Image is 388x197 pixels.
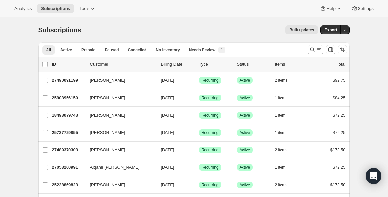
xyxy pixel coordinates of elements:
span: Recurring [202,182,219,187]
button: 2 items [275,145,295,155]
button: 1 item [275,111,293,120]
span: $173.50 [330,147,346,152]
button: Analytics [10,4,36,13]
span: [PERSON_NAME] [90,77,125,84]
button: Alqahir [PERSON_NAME] [86,162,152,173]
div: 27489370303[PERSON_NAME][DATE]SuccessRecurringSuccessActive2 items$173.50 [52,145,346,155]
span: Export [324,27,337,33]
span: Active [240,182,250,187]
div: 25727729855[PERSON_NAME][DATE]SuccessRecurringSuccessActive1 item$72.25 [52,128,346,137]
p: Total [337,61,345,68]
div: IDCustomerBilling DateTypeStatusItemsTotal [52,61,346,68]
span: [DATE] [161,182,174,187]
span: [DATE] [161,130,174,135]
button: [PERSON_NAME] [86,75,152,86]
span: Recurring [202,113,219,118]
div: Open Intercom Messenger [366,168,381,184]
span: Active [240,147,250,153]
span: 1 item [275,113,286,118]
button: [PERSON_NAME] [86,180,152,190]
div: Type [199,61,232,68]
span: 1 item [275,165,286,170]
button: Settings [347,4,378,13]
span: Settings [358,6,374,11]
button: Create new view [231,45,241,55]
span: Active [240,78,250,83]
span: Recurring [202,78,219,83]
button: Tools [75,4,100,13]
span: $72.25 [333,130,346,135]
span: Recurring [202,165,219,170]
span: Recurring [202,130,219,135]
div: 25903956159[PERSON_NAME][DATE]SuccessRecurringSuccessActive1 item$84.25 [52,93,346,102]
button: [PERSON_NAME] [86,127,152,138]
button: [PERSON_NAME] [86,145,152,155]
span: Analytics [14,6,32,11]
span: [PERSON_NAME] [90,147,125,153]
span: [PERSON_NAME] [90,112,125,119]
button: 2 items [275,180,295,189]
span: $173.50 [330,182,346,187]
span: $72.25 [333,165,346,170]
button: [PERSON_NAME] [86,93,152,103]
span: Recurring [202,95,219,100]
span: Cancelled [128,47,147,53]
p: 25228869823 [52,182,85,188]
p: 27490091199 [52,77,85,84]
span: Needs Review [189,47,216,53]
span: [DATE] [161,113,174,118]
button: Customize table column order and visibility [326,45,335,54]
span: No inventory [156,47,180,53]
button: 1 item [275,128,293,137]
span: Active [240,165,250,170]
span: [DATE] [161,147,174,152]
span: [PERSON_NAME] [90,129,125,136]
p: 27489370303 [52,147,85,153]
span: [DATE] [161,78,174,83]
span: $84.25 [333,95,346,100]
div: 25228869823[PERSON_NAME][DATE]SuccessRecurringSuccessActive2 items$173.50 [52,180,346,189]
span: Subscriptions [38,26,81,33]
span: [PERSON_NAME] [90,95,125,101]
span: Active [240,130,250,135]
span: $72.25 [333,113,346,118]
span: 1 item [275,130,286,135]
span: 1 item [275,95,286,100]
p: 25903956159 [52,95,85,101]
button: Help [316,4,346,13]
span: Bulk updates [289,27,314,33]
span: Paused [105,47,119,53]
span: 2 items [275,147,288,153]
button: Subscriptions [37,4,74,13]
div: 27053260991Alqahir [PERSON_NAME][DATE]SuccessRecurringSuccessActive1 item$72.25 [52,163,346,172]
button: 2 items [275,76,295,85]
button: Sort the results [338,45,347,54]
span: Tools [79,6,89,11]
span: 1 [221,47,223,53]
p: Billing Date [161,61,194,68]
p: 18493079743 [52,112,85,119]
span: Subscriptions [41,6,70,11]
span: Help [326,6,335,11]
p: ID [52,61,85,68]
button: [PERSON_NAME] [86,110,152,120]
button: Bulk updates [285,25,318,34]
p: Customer [90,61,156,68]
span: [PERSON_NAME] [90,182,125,188]
span: 2 items [275,78,288,83]
button: 1 item [275,93,293,102]
button: 1 item [275,163,293,172]
div: 18493079743[PERSON_NAME][DATE]SuccessRecurringSuccessActive1 item$72.25 [52,111,346,120]
span: Recurring [202,147,219,153]
span: Alqahir [PERSON_NAME] [90,164,140,171]
span: $92.75 [333,78,346,83]
span: [DATE] [161,95,174,100]
span: [DATE] [161,165,174,170]
p: Status [237,61,270,68]
span: All [46,47,51,53]
span: Prepaid [81,47,96,53]
p: 25727729855 [52,129,85,136]
button: Search and filter results [308,45,323,54]
div: Items [275,61,308,68]
span: Active [240,113,250,118]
